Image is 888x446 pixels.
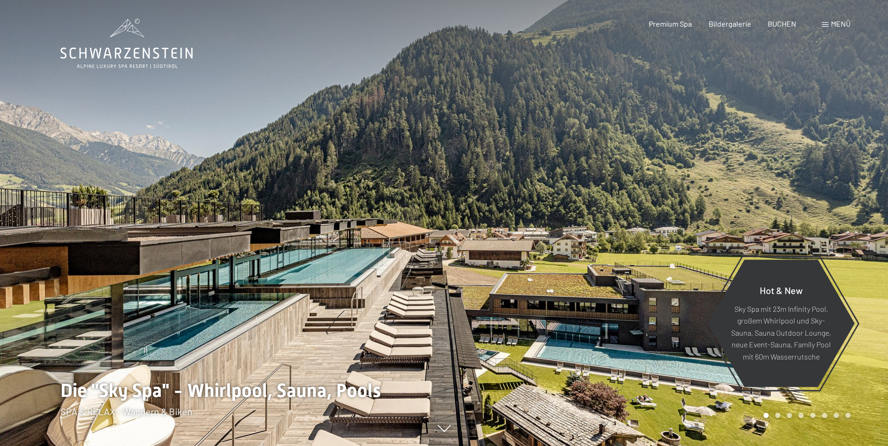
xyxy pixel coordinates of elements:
span: Menü [831,19,851,28]
div: Carousel Page 6 [822,413,827,418]
div: Carousel Page 3 [787,413,792,418]
a: Bildergalerie [709,19,751,28]
div: Carousel Page 5 [810,413,815,418]
p: Sky Spa mit 23m Infinity Pool, großem Whirlpool und Sky-Sauna, Sauna Outdoor Lounge, neue Event-S... [730,302,832,362]
a: Premium Spa [649,19,692,28]
div: Carousel Page 2 [775,413,780,418]
div: Carousel Page 7 [834,413,839,418]
span: Hot & New [760,284,803,295]
div: Carousel Page 8 [845,413,851,418]
a: BUCHEN [768,19,796,28]
div: Carousel Page 1 (Current Slide) [763,413,769,418]
div: Carousel Pagination [760,413,851,418]
a: Hot & New Sky Spa mit 23m Infinity Pool, großem Whirlpool und Sky-Sauna, Sauna Outdoor Lounge, ne... [707,259,855,388]
div: Carousel Page 4 [799,413,804,418]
